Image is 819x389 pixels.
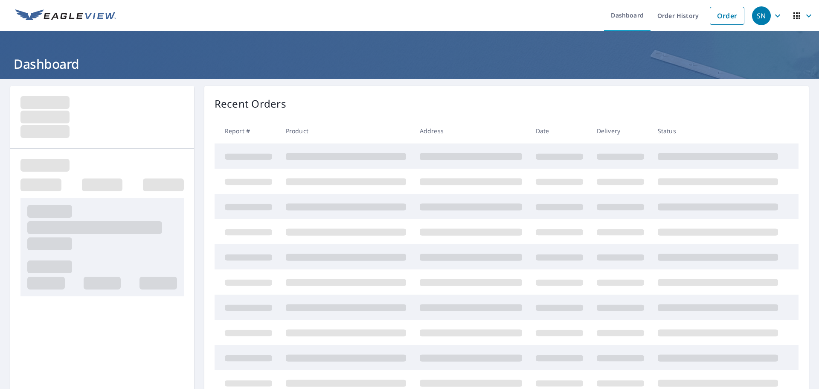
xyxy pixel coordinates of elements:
[590,118,651,143] th: Delivery
[651,118,785,143] th: Status
[215,96,286,111] p: Recent Orders
[752,6,771,25] div: SN
[413,118,529,143] th: Address
[529,118,590,143] th: Date
[215,118,279,143] th: Report #
[10,55,809,73] h1: Dashboard
[710,7,744,25] a: Order
[279,118,413,143] th: Product
[15,9,116,22] img: EV Logo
